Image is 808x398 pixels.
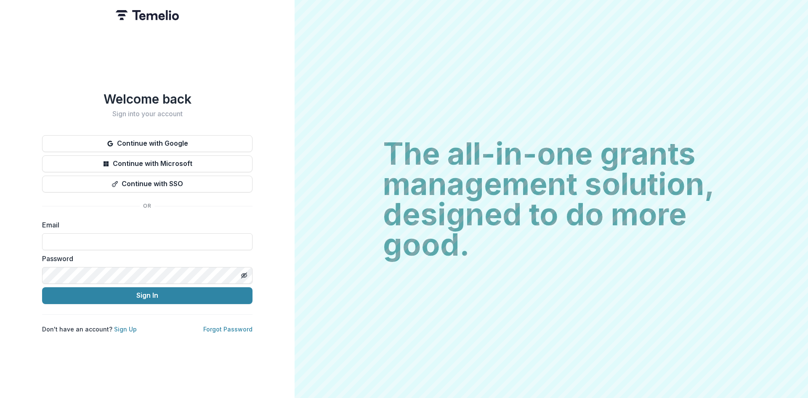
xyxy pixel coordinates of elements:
button: Toggle password visibility [237,269,251,282]
label: Email [42,220,247,230]
label: Password [42,254,247,264]
h2: Sign into your account [42,110,252,118]
h1: Welcome back [42,91,252,107]
button: Sign In [42,287,252,304]
button: Continue with Google [42,135,252,152]
a: Sign Up [114,326,137,333]
p: Don't have an account? [42,325,137,334]
button: Continue with SSO [42,176,252,192]
img: Temelio [116,10,179,20]
button: Continue with Microsoft [42,155,252,172]
a: Forgot Password [203,326,252,333]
